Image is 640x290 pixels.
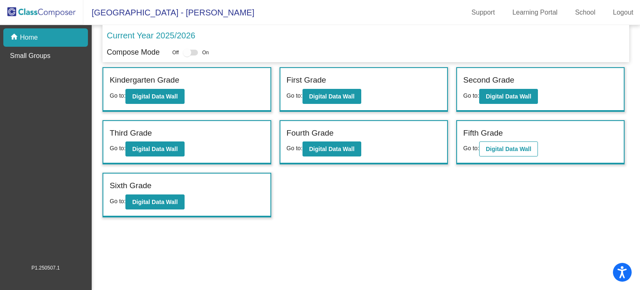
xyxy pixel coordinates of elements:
span: Off [172,49,179,56]
button: Digital Data Wall [125,141,184,156]
label: Fifth Grade [463,127,503,139]
span: On [202,49,209,56]
b: Digital Data Wall [132,93,177,100]
label: Second Grade [463,74,515,86]
button: Digital Data Wall [125,194,184,209]
a: School [568,6,602,19]
b: Digital Data Wall [309,93,355,100]
a: Learning Portal [506,6,565,19]
button: Digital Data Wall [479,89,538,104]
label: Sixth Grade [110,180,151,192]
button: Digital Data Wall [125,89,184,104]
span: Go to: [110,92,125,99]
b: Digital Data Wall [486,146,531,152]
b: Digital Data Wall [309,146,355,152]
b: Digital Data Wall [486,93,531,100]
label: Third Grade [110,127,152,139]
label: First Grade [287,74,326,86]
span: Go to: [463,145,479,151]
label: Kindergarten Grade [110,74,179,86]
p: Compose Mode [107,47,160,58]
span: Go to: [110,198,125,204]
a: Support [465,6,502,19]
span: Go to: [110,145,125,151]
button: Digital Data Wall [302,89,361,104]
b: Digital Data Wall [132,146,177,152]
span: Go to: [463,92,479,99]
label: Fourth Grade [287,127,334,139]
span: [GEOGRAPHIC_DATA] - [PERSON_NAME] [83,6,254,19]
a: Logout [606,6,640,19]
p: Home [20,33,38,43]
button: Digital Data Wall [479,141,538,156]
p: Current Year 2025/2026 [107,29,195,42]
button: Digital Data Wall [302,141,361,156]
p: Small Groups [10,51,50,61]
b: Digital Data Wall [132,199,177,205]
mat-icon: home [10,33,20,43]
span: Go to: [287,145,302,151]
span: Go to: [287,92,302,99]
